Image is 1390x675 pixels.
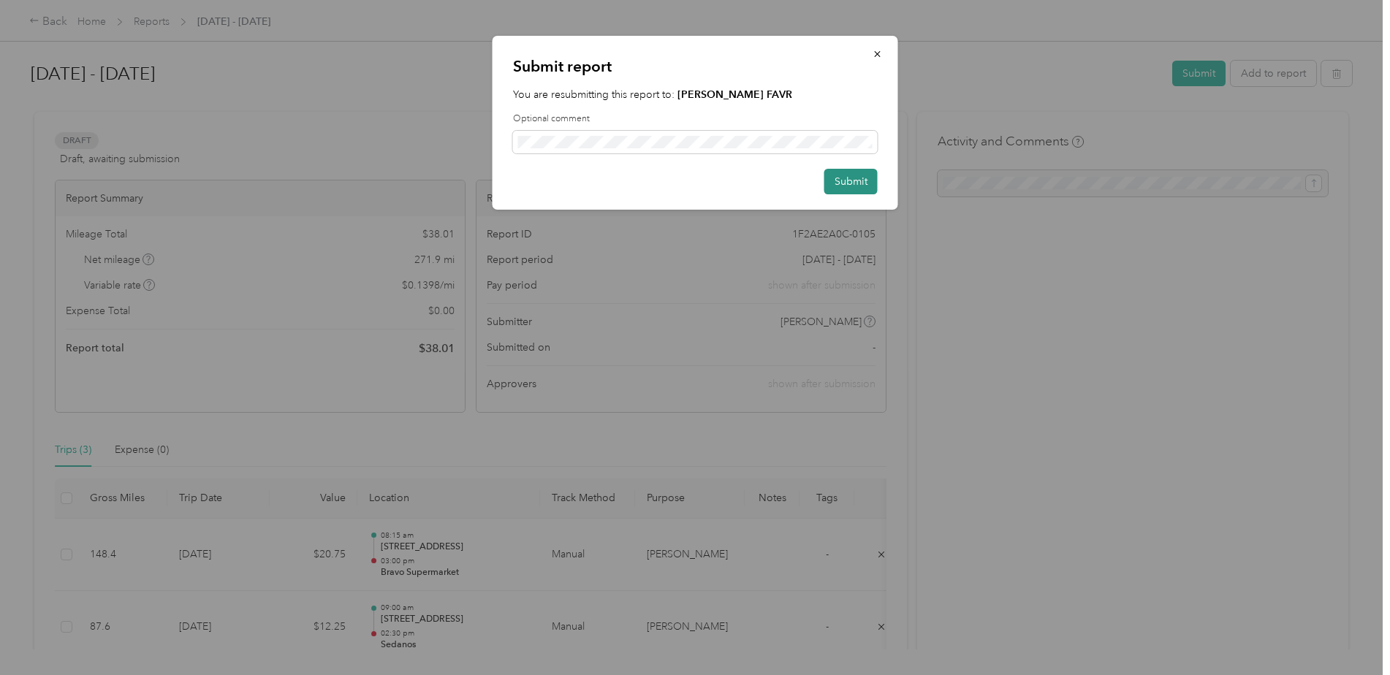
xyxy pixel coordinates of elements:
p: Submit report [513,56,878,77]
p: You are resubmitting this report to: [513,87,878,102]
strong: [PERSON_NAME] FAVR [677,88,792,101]
iframe: Everlance-gr Chat Button Frame [1308,593,1390,675]
label: Optional comment [513,113,878,126]
button: Submit [824,169,878,194]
